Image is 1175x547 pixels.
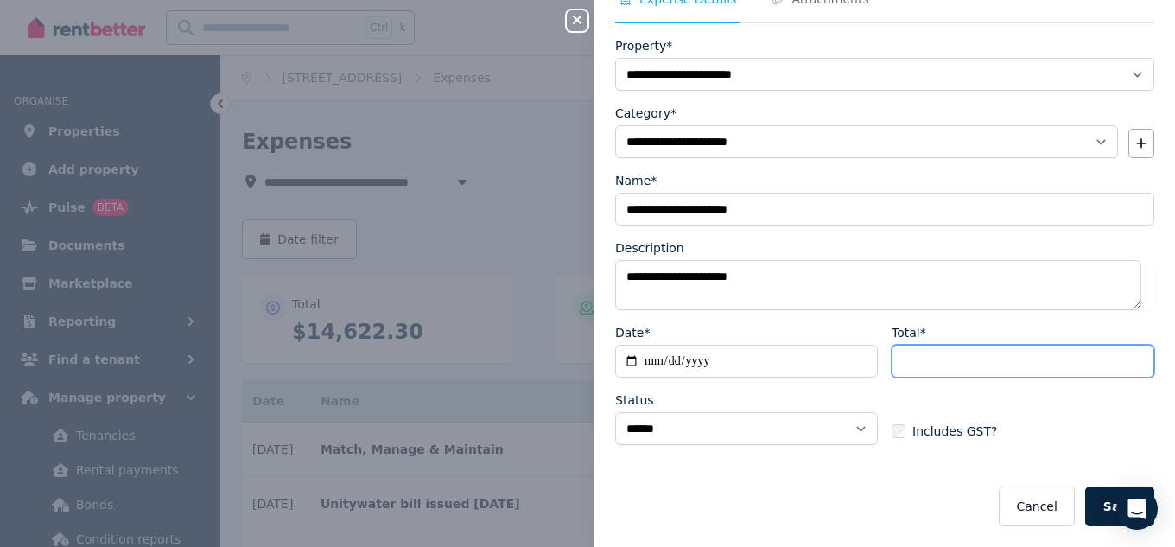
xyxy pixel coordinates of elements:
[615,324,650,341] label: Date*
[615,239,684,257] label: Description
[615,37,672,54] label: Property*
[892,424,905,438] input: Includes GST?
[615,391,654,409] label: Status
[1085,487,1154,526] button: Save
[892,324,926,341] label: Total*
[999,487,1074,526] button: Cancel
[1116,488,1158,530] div: Open Intercom Messenger
[615,172,657,189] label: Name*
[912,423,997,440] span: Includes GST?
[615,105,676,122] label: Category*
